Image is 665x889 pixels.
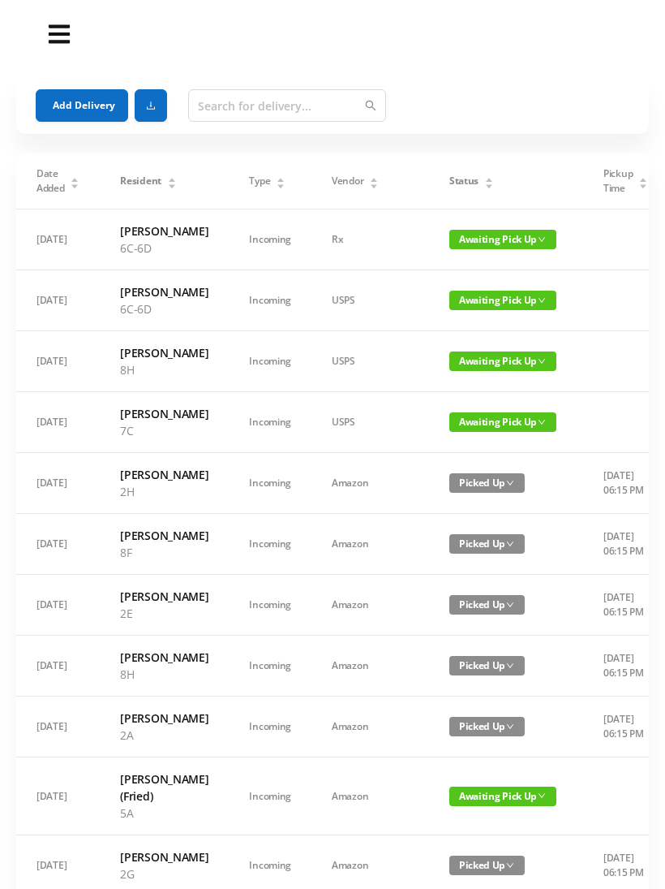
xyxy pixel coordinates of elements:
[16,270,100,331] td: [DATE]
[449,656,525,675] span: Picked Up
[167,175,176,180] i: icon: caret-up
[36,89,128,122] button: Add Delivery
[449,473,525,493] span: Picked Up
[311,392,429,453] td: USPS
[71,182,79,187] i: icon: caret-down
[639,175,648,180] i: icon: caret-up
[16,636,100,697] td: [DATE]
[16,453,100,514] td: [DATE]
[538,235,546,244] i: icon: down
[370,175,379,180] i: icon: caret-up
[449,787,556,806] span: Awaiting Pick Up
[135,89,167,122] button: icon: download
[120,588,208,605] h6: [PERSON_NAME]
[229,209,311,270] td: Incoming
[120,466,208,483] h6: [PERSON_NAME]
[484,175,493,180] i: icon: caret-up
[16,514,100,575] td: [DATE]
[120,405,208,422] h6: [PERSON_NAME]
[167,175,177,185] div: Sort
[311,331,429,392] td: USPS
[16,575,100,636] td: [DATE]
[506,601,514,609] i: icon: down
[229,636,311,697] td: Incoming
[276,175,285,185] div: Sort
[538,418,546,426] i: icon: down
[311,514,429,575] td: Amazon
[120,544,208,561] p: 8F
[120,710,208,727] h6: [PERSON_NAME]
[639,182,648,187] i: icon: caret-down
[120,361,208,378] p: 8H
[369,175,379,185] div: Sort
[538,792,546,800] i: icon: down
[311,757,429,835] td: Amazon
[506,723,514,731] i: icon: down
[120,422,208,439] p: 7C
[120,174,161,188] span: Resident
[506,479,514,487] i: icon: down
[449,412,556,432] span: Awaiting Pick Up
[229,514,311,575] td: Incoming
[506,662,514,670] i: icon: down
[332,174,363,188] span: Vendor
[311,209,429,270] td: Rx
[311,636,429,697] td: Amazon
[484,182,493,187] i: icon: caret-down
[16,331,100,392] td: [DATE]
[506,861,514,870] i: icon: down
[449,230,556,249] span: Awaiting Pick Up
[229,575,311,636] td: Incoming
[120,344,208,361] h6: [PERSON_NAME]
[311,575,429,636] td: Amazon
[538,296,546,304] i: icon: down
[120,222,208,240] h6: [PERSON_NAME]
[120,865,208,883] p: 2G
[188,89,386,122] input: Search for delivery...
[71,175,79,180] i: icon: caret-up
[311,453,429,514] td: Amazon
[16,697,100,757] td: [DATE]
[506,540,514,548] i: icon: down
[229,270,311,331] td: Incoming
[167,182,176,187] i: icon: caret-down
[229,757,311,835] td: Incoming
[365,100,376,111] i: icon: search
[449,352,556,371] span: Awaiting Pick Up
[120,605,208,622] p: 2E
[16,209,100,270] td: [DATE]
[449,291,556,310] span: Awaiting Pick Up
[603,166,633,196] span: Pickup Time
[311,270,429,331] td: USPS
[229,697,311,757] td: Incoming
[16,392,100,453] td: [DATE]
[370,182,379,187] i: icon: caret-down
[70,175,79,185] div: Sort
[120,770,208,805] h6: [PERSON_NAME] (Fried)
[120,300,208,317] p: 6C-6D
[16,757,100,835] td: [DATE]
[449,856,525,875] span: Picked Up
[277,175,285,180] i: icon: caret-up
[449,174,478,188] span: Status
[229,331,311,392] td: Incoming
[120,649,208,666] h6: [PERSON_NAME]
[449,534,525,554] span: Picked Up
[120,805,208,822] p: 5A
[484,175,494,185] div: Sort
[120,240,208,257] p: 6C-6D
[638,175,648,185] div: Sort
[311,697,429,757] td: Amazon
[120,666,208,683] p: 8H
[120,283,208,300] h6: [PERSON_NAME]
[120,727,208,744] p: 2A
[449,595,525,615] span: Picked Up
[538,357,546,365] i: icon: down
[36,166,65,196] span: Date Added
[449,717,525,736] span: Picked Up
[120,483,208,500] p: 2H
[229,453,311,514] td: Incoming
[277,182,285,187] i: icon: caret-down
[120,848,208,865] h6: [PERSON_NAME]
[249,174,270,188] span: Type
